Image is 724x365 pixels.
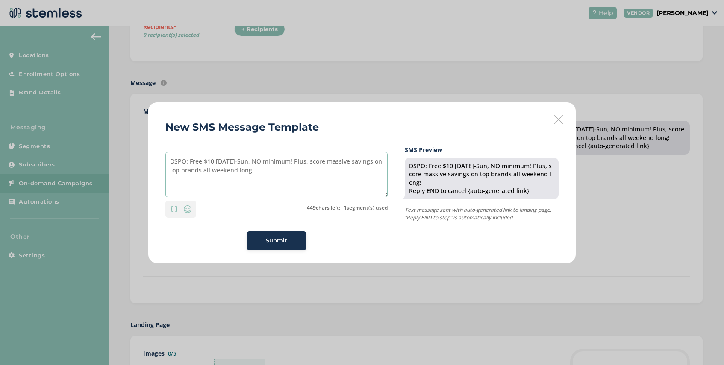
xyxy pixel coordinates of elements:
[165,120,319,135] h2: New SMS Message Template
[266,237,287,245] span: Submit
[405,206,559,222] p: Text message sent with auto-generated link to landing page. “Reply END to stop” is automatically ...
[681,324,724,365] iframe: Chat Widget
[307,204,340,212] label: chars left;
[409,162,554,195] div: DSPO: Free $10 [DATE]-Sun, NO minimum! Plus, score massive savings on top brands all weekend long...
[247,231,306,250] button: Submit
[171,206,177,212] img: icon-brackets-fa390dc5.svg
[182,204,193,214] img: icon-smiley-d6edb5a7.svg
[405,145,559,154] label: SMS Preview
[344,204,347,211] strong: 1
[307,204,316,211] strong: 449
[344,204,388,212] label: segment(s) used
